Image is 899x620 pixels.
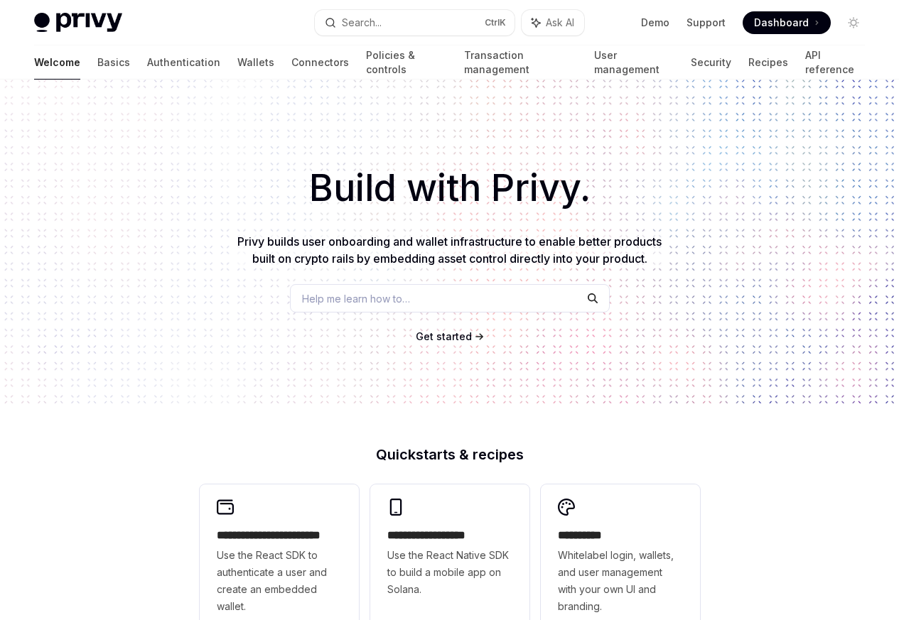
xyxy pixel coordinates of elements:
span: Use the React Native SDK to build a mobile app on Solana. [387,547,512,598]
a: Demo [641,16,669,30]
a: Authentication [147,45,220,80]
span: Use the React SDK to authenticate a user and create an embedded wallet. [217,547,342,615]
a: User management [594,45,674,80]
a: Connectors [291,45,349,80]
button: Toggle dark mode [842,11,865,34]
a: Recipes [748,45,788,80]
span: Privy builds user onboarding and wallet infrastructure to enable better products built on crypto ... [237,234,662,266]
span: Ctrl K [485,17,506,28]
span: Help me learn how to… [302,291,410,306]
a: Wallets [237,45,274,80]
button: Ask AI [522,10,584,36]
a: Transaction management [464,45,576,80]
a: Dashboard [743,11,831,34]
div: Search... [342,14,382,31]
span: Dashboard [754,16,809,30]
a: API reference [805,45,865,80]
button: Search...CtrlK [315,10,515,36]
a: Security [691,45,731,80]
span: Ask AI [546,16,574,30]
span: Whitelabel login, wallets, and user management with your own UI and branding. [558,547,683,615]
a: Policies & controls [366,45,447,80]
a: Support [687,16,726,30]
img: light logo [34,13,122,33]
a: Welcome [34,45,80,80]
h2: Quickstarts & recipes [200,447,700,462]
a: Basics [97,45,130,80]
span: Get started [416,330,472,342]
h1: Build with Privy. [23,161,876,216]
a: Get started [416,330,472,344]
